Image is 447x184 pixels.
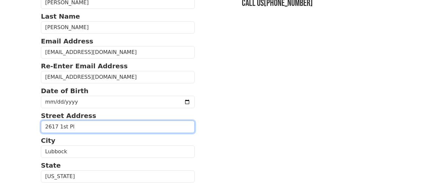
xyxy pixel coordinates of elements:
strong: State [41,161,61,169]
strong: Date of Birth [41,87,88,95]
strong: Email Address [41,37,93,45]
strong: Street Address [41,112,96,120]
strong: Re-Enter Email Address [41,62,128,70]
strong: Last Name [41,12,80,20]
input: Street Address [41,121,195,133]
input: Last Name [41,21,195,34]
strong: City [41,137,55,144]
input: Re-Enter Email Address [41,71,195,83]
input: City [41,145,195,158]
input: Email Address [41,46,195,59]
